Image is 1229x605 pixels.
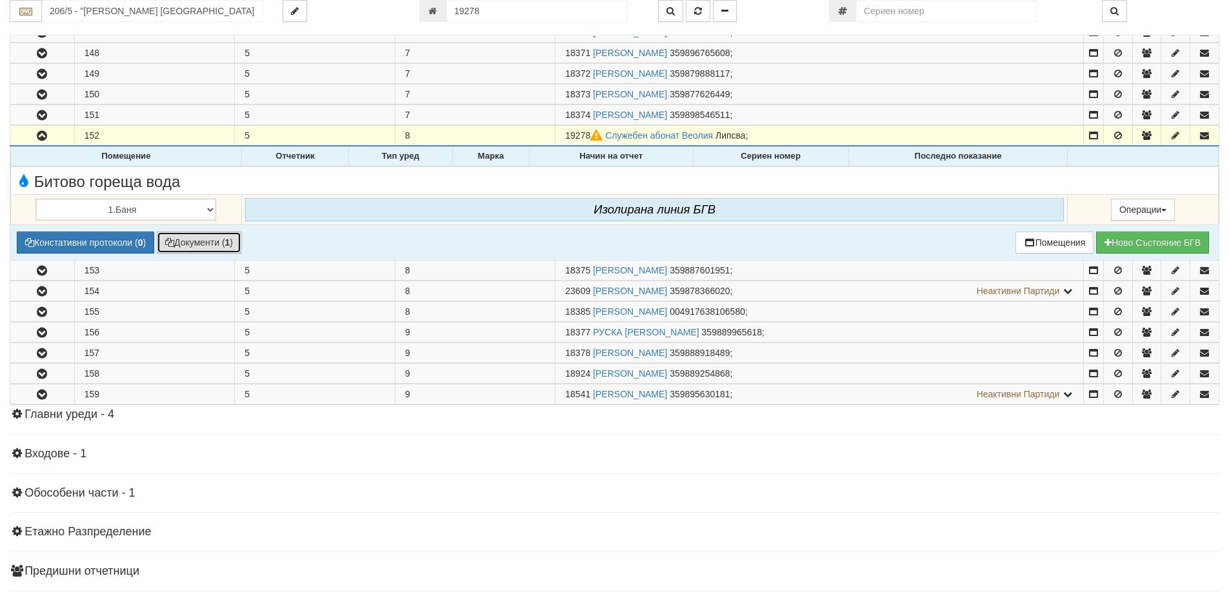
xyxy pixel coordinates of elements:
td: ; [555,342,1084,362]
span: 8 [405,265,410,275]
td: ; [555,301,1084,321]
a: [PERSON_NAME] [593,110,667,120]
span: Партида № [565,48,590,58]
span: 359888918489 [670,348,730,358]
td: ; [555,84,1084,104]
td: 152 [74,126,235,146]
td: 5 [235,84,395,104]
th: Последно показание [848,147,1068,166]
span: 359878366020 [670,286,730,296]
span: 8 [405,306,410,317]
span: 9 [405,348,410,358]
span: 359889965618 [702,327,762,337]
td: 5 [235,363,395,383]
button: Операции [1111,199,1175,221]
a: [PERSON_NAME] [593,368,667,379]
td: 149 [74,64,235,84]
h4: Обособени части - 1 [10,487,1219,500]
td: 150 [74,84,235,104]
td: 157 [74,342,235,362]
th: Сериен номер [693,147,848,166]
span: 7 [405,68,410,79]
h4: Входове - 1 [10,448,1219,461]
span: 9 [405,327,410,337]
span: 359877626449 [670,89,730,99]
span: Партида № [565,306,590,317]
span: 9 [405,389,410,399]
span: Партида № [565,110,590,120]
td: 158 [74,363,235,383]
a: [PERSON_NAME] [593,68,667,79]
td: 148 [74,43,235,63]
td: 156 [74,322,235,342]
td: ; [555,281,1084,301]
span: Партида № [565,368,590,379]
td: 5 [235,322,395,342]
td: ; [555,126,1084,146]
a: [PERSON_NAME] [593,48,667,58]
td: 5 [235,384,395,404]
td: 5 [235,64,395,84]
span: Партида № [565,89,590,99]
span: Партида № [565,389,590,399]
span: 359895630181 [670,389,730,399]
span: 359889254868 [670,368,730,379]
td: ; [555,105,1084,125]
td: ; [555,322,1084,342]
span: Битово гореща вода [14,174,180,190]
button: Помещения [1015,232,1094,253]
td: 155 [74,301,235,321]
h4: Етажно Разпределение [10,526,1219,539]
td: 5 [235,126,395,146]
th: Марка [452,147,529,166]
a: [PERSON_NAME] [593,348,667,358]
span: 8 [405,286,410,296]
td: 153 [74,260,235,280]
td: ; [555,363,1084,383]
span: Липсва [715,130,746,141]
i: Изолирана линия БГВ [594,203,715,216]
span: Неактивни Партиди [977,286,1060,296]
span: 7 [405,48,410,58]
b: 1 [225,237,230,248]
span: 359879888117 [670,68,730,79]
td: 5 [235,43,395,63]
a: Служебен абонат Веолия [605,130,713,141]
td: ; [555,260,1084,280]
td: 5 [235,105,395,125]
span: 359896765608 [670,48,730,58]
button: Констативни протоколи (0) [17,232,154,253]
span: Партида № [565,348,590,358]
td: 5 [235,260,395,280]
span: Партида № [565,327,590,337]
a: [PERSON_NAME] [593,306,667,317]
span: Партида № [565,130,605,141]
span: 9 [405,368,410,379]
td: ; [555,43,1084,63]
a: [PERSON_NAME] [593,89,667,99]
span: Партида № [565,68,590,79]
button: Новo Състояние БГВ [1096,232,1209,253]
td: ; [555,64,1084,84]
th: Помещение [11,147,242,166]
a: РУСКА [PERSON_NAME] [593,327,699,337]
td: 159 [74,384,235,404]
a: [PERSON_NAME] [593,265,667,275]
th: Отчетник [241,147,348,166]
td: 154 [74,281,235,301]
button: Документи (1) [157,232,241,253]
span: 8 [405,130,410,141]
span: Партида № [565,286,590,296]
span: Неактивни Партиди [977,389,1060,399]
a: [PERSON_NAME] [593,389,667,399]
span: 359887601951 [670,265,730,275]
th: Начин на отчет [529,147,693,166]
b: 0 [138,237,143,248]
td: ; [555,384,1084,404]
td: 5 [235,281,395,301]
th: Тип уред [349,147,453,166]
td: 5 [235,301,395,321]
h4: Предишни отчетници [10,565,1219,578]
span: 7 [405,89,410,99]
span: 359898546511 [670,110,730,120]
